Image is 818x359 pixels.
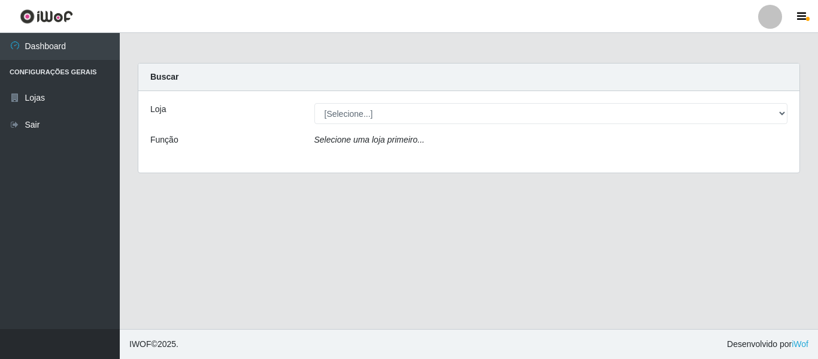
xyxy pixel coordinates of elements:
strong: Buscar [150,72,178,82]
img: CoreUI Logo [20,9,73,24]
span: © 2025 . [129,338,178,351]
span: IWOF [129,339,152,349]
i: Selecione uma loja primeiro... [314,135,425,144]
label: Loja [150,103,166,116]
a: iWof [792,339,808,349]
label: Função [150,134,178,146]
span: Desenvolvido por [727,338,808,351]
